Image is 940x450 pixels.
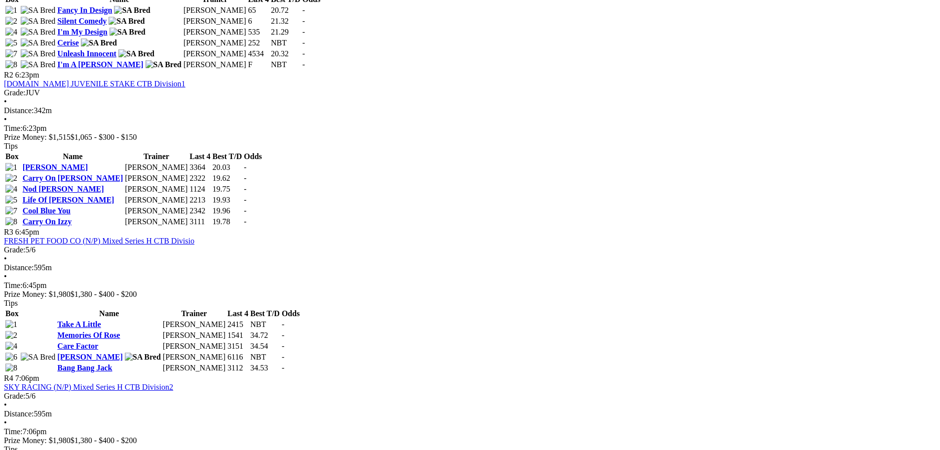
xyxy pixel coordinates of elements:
td: 19.78 [212,217,243,227]
a: Bang Bang Jack [57,364,112,372]
span: • [4,254,7,263]
img: 2 [5,17,17,26]
div: Prize Money: $1,980 [4,436,936,445]
span: - [244,206,246,215]
td: [PERSON_NAME] [183,38,247,48]
td: [PERSON_NAME] [162,341,226,351]
th: Trainer [124,152,188,162]
span: - [282,331,284,339]
td: F [248,60,269,70]
span: 7:06pm [15,374,39,382]
span: - [302,60,305,69]
span: $1,065 - $300 - $150 [71,133,137,141]
td: [PERSON_NAME] [124,184,188,194]
a: Unleash Innocent [57,49,116,58]
th: Odds [243,152,262,162]
span: • [4,418,7,427]
a: [DOMAIN_NAME] JUVENILE STAKE CTB Division1 [4,80,186,88]
img: 1 [5,320,17,329]
td: 19.62 [212,173,243,183]
img: SA Bred [114,6,150,15]
td: 3111 [189,217,211,227]
div: Prize Money: $1,515 [4,133,936,142]
span: - [302,6,305,14]
td: 19.93 [212,195,243,205]
span: $1,380 - $400 - $200 [71,436,137,445]
td: 2213 [189,195,211,205]
td: [PERSON_NAME] [162,320,226,329]
a: Carry On Izzy [23,217,72,226]
td: [PERSON_NAME] [183,49,247,59]
img: SA Bred [21,17,56,26]
img: SA Bred [146,60,182,69]
span: Time: [4,427,23,436]
td: [PERSON_NAME] [183,16,247,26]
td: NBT [250,320,280,329]
td: [PERSON_NAME] [124,163,188,172]
span: R4 [4,374,13,382]
td: 252 [248,38,269,48]
td: 6 [248,16,269,26]
div: Prize Money: $1,980 [4,290,936,299]
a: I'm A [PERSON_NAME] [57,60,143,69]
span: Time: [4,124,23,132]
div: 6:45pm [4,281,936,290]
img: SA Bred [125,353,161,362]
span: - [244,217,246,226]
td: [PERSON_NAME] [183,5,247,15]
img: 7 [5,49,17,58]
span: - [282,342,284,350]
img: 8 [5,60,17,69]
img: SA Bred [21,60,56,69]
a: Take A Little [57,320,101,328]
span: - [282,320,284,328]
span: Grade: [4,245,26,254]
span: Distance: [4,106,34,115]
img: 2 [5,331,17,340]
img: 4 [5,342,17,351]
img: 7 [5,206,17,215]
div: JUV [4,88,936,97]
a: Fancy In Design [57,6,112,14]
a: Carry On [PERSON_NAME] [23,174,123,182]
img: 5 [5,196,17,205]
img: SA Bred [21,6,56,15]
span: 6:45pm [15,228,39,236]
th: Best T/D [212,152,243,162]
a: Life Of [PERSON_NAME] [23,196,114,204]
div: 595m [4,409,936,418]
span: Time: [4,281,23,289]
img: SA Bred [118,49,154,58]
span: • [4,97,7,106]
td: [PERSON_NAME] [124,217,188,227]
div: 5/6 [4,245,936,254]
img: SA Bred [21,39,56,47]
td: [PERSON_NAME] [124,206,188,216]
span: • [4,272,7,281]
td: NBT [250,352,280,362]
a: Care Factor [57,342,98,350]
td: 19.96 [212,206,243,216]
td: 19.75 [212,184,243,194]
a: SKY RACING (N/P) Mixed Series H CTB Division2 [4,383,173,391]
div: 595m [4,263,936,272]
img: 4 [5,185,17,194]
th: Name [57,309,161,319]
td: 20.03 [212,163,243,172]
td: 21.32 [270,16,301,26]
th: Name [22,152,124,162]
a: [PERSON_NAME] [23,163,88,171]
td: [PERSON_NAME] [162,363,226,373]
span: - [302,28,305,36]
td: [PERSON_NAME] [183,27,247,37]
span: Tips [4,142,18,150]
td: NBT [270,38,301,48]
a: Cerise [57,39,79,47]
img: 5 [5,39,17,47]
span: $1,380 - $400 - $200 [71,290,137,298]
span: Grade: [4,88,26,97]
span: - [244,163,246,171]
img: 8 [5,217,17,226]
a: FRESH PET FOOD CO (N/P) Mixed Series H CTB Divisio [4,237,194,245]
a: I'm My Design [57,28,107,36]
